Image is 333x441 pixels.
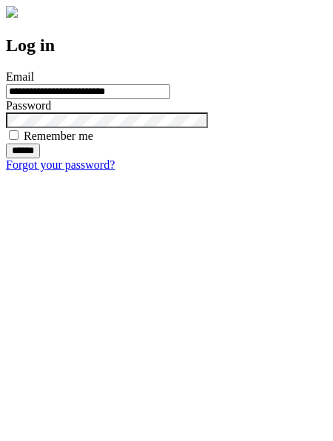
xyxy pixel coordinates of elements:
[6,99,51,112] label: Password
[6,6,18,18] img: logo-4e3dc11c47720685a147b03b5a06dd966a58ff35d612b21f08c02c0306f2b779.png
[6,36,327,55] h2: Log in
[6,158,115,171] a: Forgot your password?
[24,129,93,142] label: Remember me
[6,70,34,83] label: Email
